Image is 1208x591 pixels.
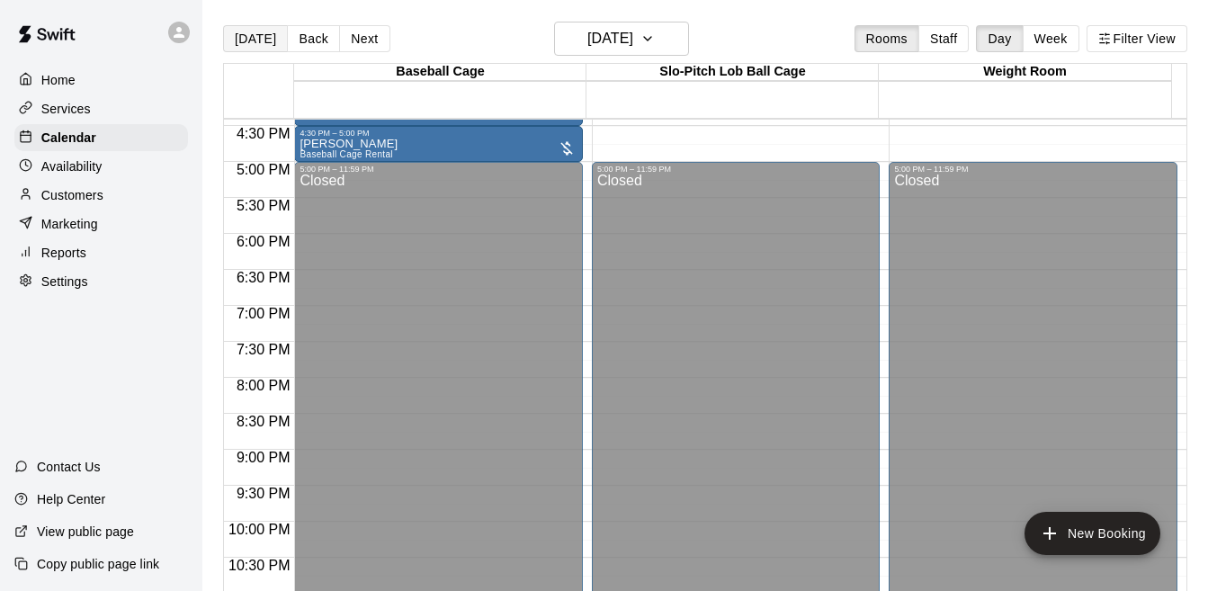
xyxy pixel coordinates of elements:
a: Home [14,67,188,94]
span: Baseball Cage Rental [300,149,392,159]
span: 9:30 PM [232,486,295,501]
button: Staff [918,25,970,52]
span: 6:30 PM [232,270,295,285]
h6: [DATE] [587,26,633,51]
span: 6:00 PM [232,234,295,249]
span: 7:30 PM [232,342,295,357]
p: Customers [41,186,103,204]
a: Services [14,95,188,122]
span: 10:00 PM [224,522,294,537]
p: Availability [41,157,103,175]
p: Services [41,100,91,118]
span: 8:00 PM [232,378,295,393]
span: 4:30 PM [232,126,295,141]
div: Weight Room [879,64,1171,81]
div: 5:00 PM – 11:59 PM [894,165,1172,174]
div: 5:00 PM – 11:59 PM [597,165,875,174]
div: 4:30 PM – 5:00 PM [300,129,577,138]
span: 7:00 PM [232,306,295,321]
a: Availability [14,153,188,180]
p: Contact Us [37,458,101,476]
a: Calendar [14,124,188,151]
p: Home [41,71,76,89]
div: 5:00 PM – 11:59 PM [300,165,577,174]
span: 9:00 PM [232,450,295,465]
a: Marketing [14,210,188,237]
div: Baseball Cage [294,64,586,81]
span: 5:00 PM [232,162,295,177]
button: [DATE] [223,25,288,52]
span: 5:30 PM [232,198,295,213]
button: Filter View [1087,25,1187,52]
button: Week [1023,25,1079,52]
p: Copy public page link [37,555,159,573]
button: Back [287,25,340,52]
a: Customers [14,182,188,209]
button: add [1025,512,1160,555]
button: Next [339,25,389,52]
button: Day [976,25,1023,52]
button: [DATE] [554,22,689,56]
span: 10:30 PM [224,558,294,573]
button: Rooms [855,25,919,52]
p: View public page [37,523,134,541]
a: Reports [14,239,188,266]
p: Calendar [41,129,96,147]
p: Marketing [41,215,98,233]
p: Settings [41,273,88,291]
div: 4:30 PM – 5:00 PM: JOHN KLASSEN [294,126,583,162]
a: Settings [14,268,188,295]
p: Help Center [37,490,105,508]
div: Slo-Pitch Lob Ball Cage [586,64,879,81]
span: 8:30 PM [232,414,295,429]
p: Reports [41,244,86,262]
